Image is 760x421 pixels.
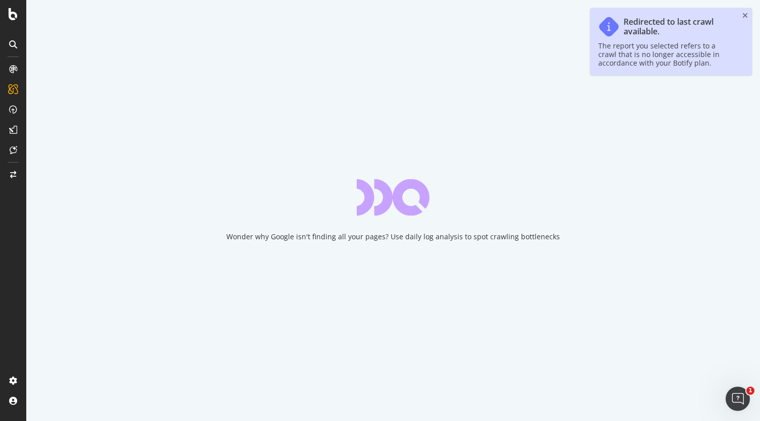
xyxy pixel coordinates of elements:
[742,12,748,19] div: close toast
[746,387,754,395] span: 1
[357,179,430,216] div: animation
[226,232,560,242] div: Wonder why Google isn't finding all your pages? Use daily log analysis to spot crawling bottlenecks
[726,387,750,411] iframe: Intercom live chat
[624,17,734,36] div: Redirected to last crawl available.
[598,41,734,67] div: The report you selected refers to a crawl that is no longer accessible in accordance with your Bo...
